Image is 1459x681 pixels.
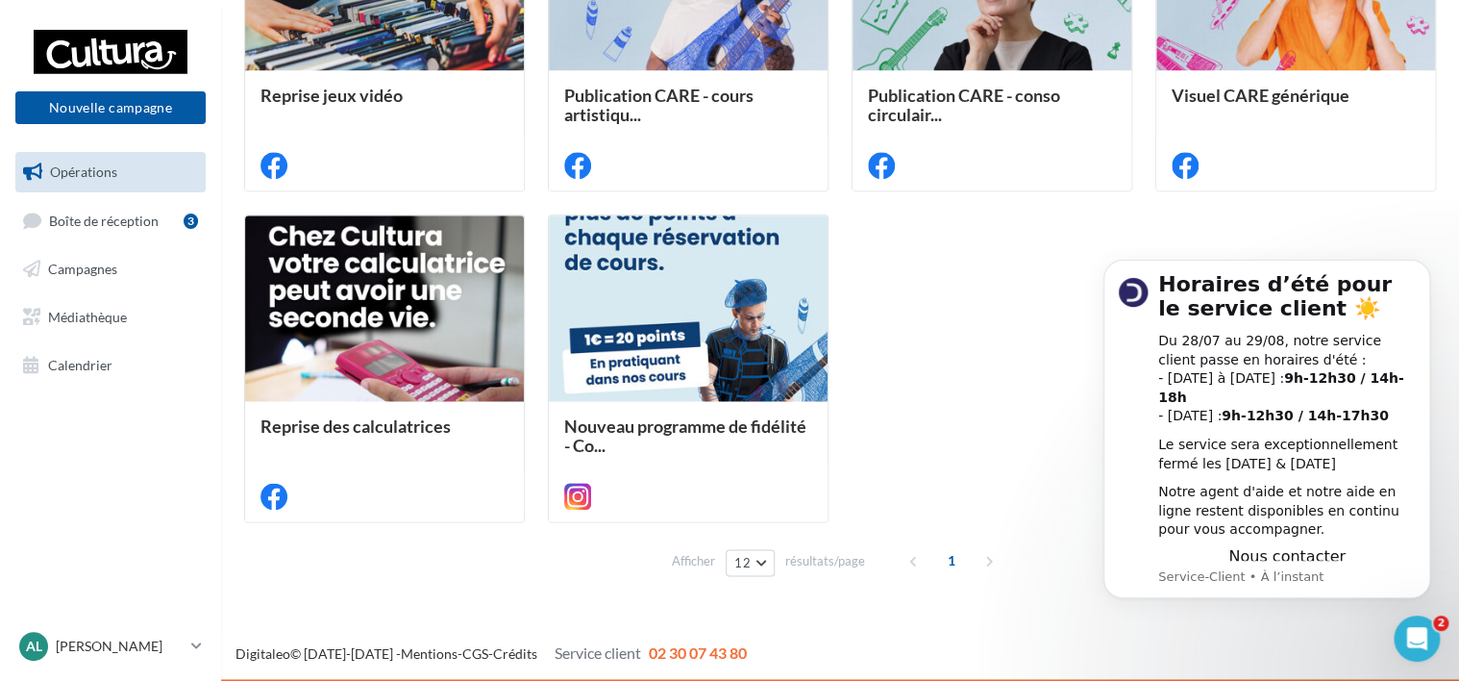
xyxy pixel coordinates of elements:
[734,555,751,570] span: 12
[401,645,457,662] a: Mentions
[12,345,210,386] a: Calendrier
[12,200,210,241] a: Boîte de réception3
[1172,85,1349,106] span: Visuel CARE générique
[48,261,117,277] span: Campagnes
[49,212,159,228] span: Boîte de réception
[1394,616,1440,662] iframe: Intercom live chat
[260,416,451,437] span: Reprise des calculatrices
[493,645,537,662] a: Crédits
[564,85,754,125] span: Publication CARE - cours artistiqu...
[555,643,641,662] span: Service client
[868,85,1060,125] span: Publication CARE - conso circulair...
[462,645,488,662] a: CGS
[12,152,210,192] a: Opérations
[936,545,967,576] span: 1
[564,416,806,456] span: Nouveau programme de fidélité - Co...
[235,645,747,662] span: © [DATE]-[DATE] - - -
[1075,246,1459,629] iframe: Intercom notifications message
[15,91,206,124] button: Nouvelle campagne
[12,297,210,338] a: Médiathèque
[48,356,112,372] span: Calendrier
[50,164,117,180] span: Opérations
[12,249,210,290] a: Campagnes
[672,552,715,570] span: Afficher
[649,643,747,662] span: 02 30 07 43 80
[48,309,127,325] span: Médiathèque
[785,552,865,570] span: résultats/page
[184,214,198,229] div: 3
[235,645,290,662] a: Digitaleo
[56,637,184,656] p: [PERSON_NAME]
[726,549,775,576] button: 12
[15,628,206,665] a: Al [PERSON_NAME]
[260,85,403,106] span: Reprise jeux vidéo
[1433,616,1448,631] span: 2
[26,637,42,656] span: Al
